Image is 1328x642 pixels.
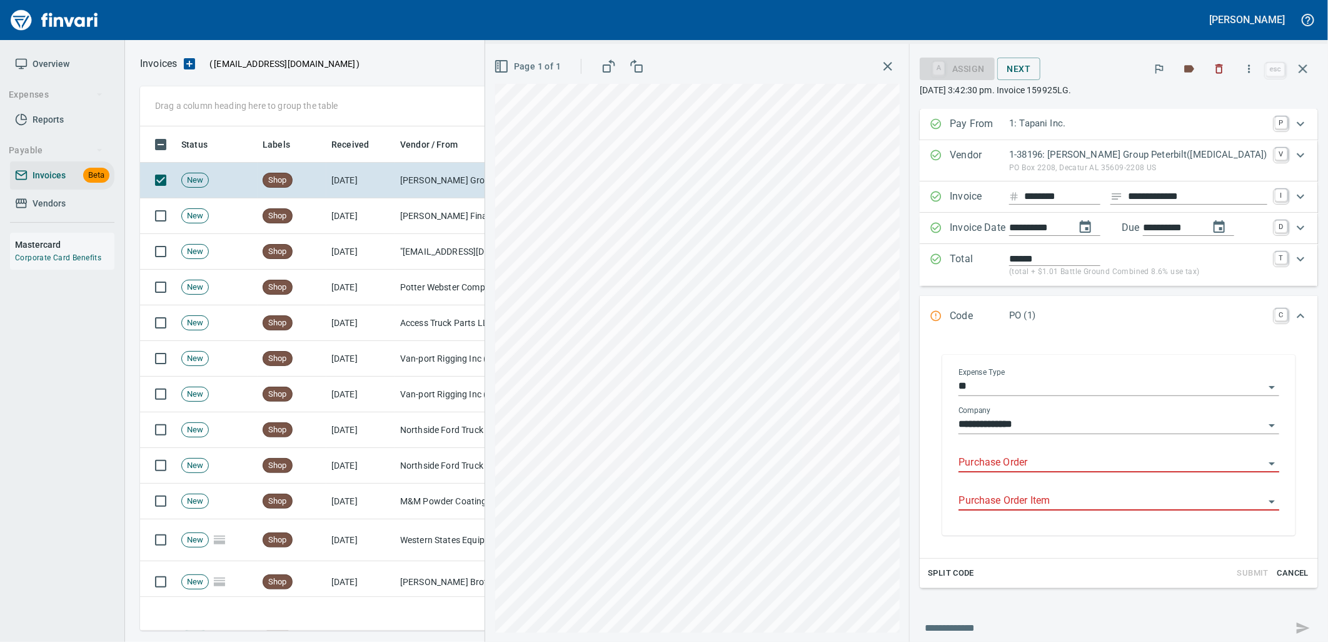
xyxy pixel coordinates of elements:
[263,460,292,472] span: Shop
[920,244,1318,286] div: Expand
[10,50,114,78] a: Overview
[140,56,177,71] p: Invoices
[491,55,566,78] button: Page 1 of 1
[263,210,292,222] span: Shop
[182,496,208,507] span: New
[182,246,208,258] span: New
[83,168,109,183] span: Beta
[209,576,230,586] span: Pages Split
[263,175,292,186] span: Shop
[1275,252,1287,264] a: T
[326,561,395,603] td: [DATE]
[395,377,520,412] td: Van-port Rigging Inc (1-11072)
[1263,54,1318,84] span: Close invoice
[331,137,385,152] span: Received
[326,198,395,234] td: [DATE]
[263,576,292,588] span: Shop
[263,424,292,436] span: Shop
[15,238,114,252] h6: Mastercard
[4,139,108,162] button: Payable
[1009,162,1267,175] p: PO Box 2208, Decatur AL 35609-2208 US
[395,163,520,198] td: [PERSON_NAME] Group Peterbilt([MEDICAL_DATA]) (1-38196)
[326,163,395,198] td: [DATE]
[395,561,520,603] td: [PERSON_NAME] Brothers, Inc. (1-10059)
[326,519,395,561] td: [DATE]
[182,534,208,546] span: New
[400,137,474,152] span: Vendor / From
[33,56,69,72] span: Overview
[4,83,108,106] button: Expenses
[209,534,230,544] span: Pages Split
[950,220,1009,237] p: Invoice Date
[1263,417,1280,434] button: Open
[1263,379,1280,396] button: Open
[326,484,395,519] td: [DATE]
[1235,55,1263,83] button: More
[1275,189,1287,201] a: I
[1273,564,1313,583] button: Cancel
[263,282,292,293] span: Shop
[202,58,360,70] p: ( )
[395,448,520,484] td: Northside Ford Truck Sales Inc (1-10715)
[326,448,395,484] td: [DATE]
[920,109,1318,140] div: Expand
[9,143,103,158] span: Payable
[950,189,1009,205] p: Invoice
[33,168,66,183] span: Invoices
[263,137,306,152] span: Labels
[33,112,64,128] span: Reports
[920,213,1318,244] div: Expand
[1263,455,1280,472] button: Open
[263,389,292,400] span: Shop
[1070,212,1100,242] button: change date
[263,317,292,329] span: Shop
[1007,61,1031,77] span: Next
[958,407,991,415] label: Company
[177,56,202,71] button: Upload an Invoice
[950,148,1009,174] p: Vendor
[925,564,977,583] button: Split Code
[331,137,369,152] span: Received
[950,116,1009,133] p: Pay From
[182,424,208,436] span: New
[1175,55,1203,83] button: Labels
[1205,55,1233,83] button: Discard
[958,369,1005,377] label: Expense Type
[950,252,1009,278] p: Total
[182,282,208,293] span: New
[400,137,458,152] span: Vendor / From
[10,161,114,190] a: InvoicesBeta
[182,460,208,472] span: New
[182,175,208,186] span: New
[1266,63,1285,76] a: esc
[1122,220,1181,235] p: Due
[182,317,208,329] span: New
[263,246,292,258] span: Shop
[1110,190,1123,203] svg: Invoice description
[263,496,292,507] span: Shop
[326,234,395,270] td: [DATE]
[10,106,114,134] a: Reports
[140,56,177,71] nav: breadcrumb
[182,210,208,222] span: New
[8,5,101,35] img: Finvari
[1009,148,1267,162] p: 1-38196: [PERSON_NAME] Group Peterbilt([MEDICAL_DATA])
[1210,13,1285,26] h5: [PERSON_NAME]
[395,198,520,234] td: [PERSON_NAME] Financial (1-10537)
[326,377,395,412] td: [DATE]
[155,99,338,112] p: Drag a column heading here to group the table
[920,140,1318,181] div: Expand
[182,576,208,588] span: New
[9,87,103,103] span: Expenses
[263,137,290,152] span: Labels
[1275,220,1287,233] a: D
[15,253,101,262] a: Corporate Card Benefits
[1145,55,1173,83] button: Flag
[395,270,520,305] td: Potter Webster Company Inc (1-10818)
[1263,493,1280,511] button: Open
[920,181,1318,213] div: Expand
[920,84,1318,96] p: [DATE] 3:42:30 pm. Invoice 159925LG.
[1207,10,1288,29] button: [PERSON_NAME]
[496,59,561,74] span: Page 1 of 1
